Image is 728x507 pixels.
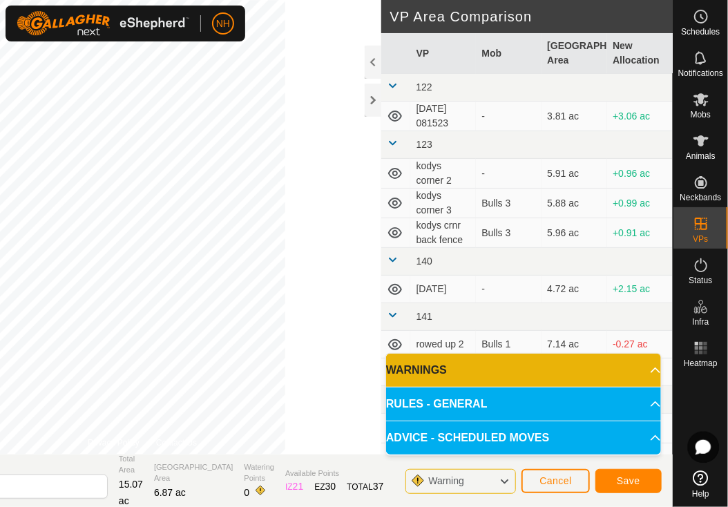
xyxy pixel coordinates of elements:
[481,337,536,352] div: Bulls 1
[542,102,607,131] td: 3.81 ac
[386,388,661,421] p-accordion-header: RULES - GENERAL
[542,33,607,74] th: [GEOGRAPHIC_DATA] Area
[481,282,536,296] div: -
[692,490,709,498] span: Help
[681,28,720,36] span: Schedules
[595,469,662,493] button: Save
[617,475,640,486] span: Save
[410,331,476,358] td: rowed up 2
[481,166,536,181] div: -
[119,453,143,476] span: Total Area
[428,475,464,486] span: Warning
[416,256,432,267] span: 140
[607,276,673,303] td: +2.15 ac
[416,139,432,150] span: 123
[692,318,709,326] span: Infra
[476,33,542,74] th: Mob
[156,437,197,449] a: Contact Us
[285,479,303,494] div: IZ
[373,481,384,492] span: 37
[684,359,718,367] span: Heatmap
[410,102,476,131] td: [DATE] 081523
[680,193,721,202] span: Neckbands
[390,8,673,25] h2: VP Area Comparison
[386,354,661,387] p-accordion-header: WARNINGS
[285,468,383,479] span: Available Points
[521,469,590,493] button: Cancel
[607,159,673,189] td: +0.96 ac
[607,102,673,131] td: +3.06 ac
[481,226,536,240] div: Bulls 3
[481,109,536,124] div: -
[410,159,476,189] td: kodys corner 2
[386,396,488,412] span: RULES - GENERAL
[17,11,189,36] img: Gallagher Logo
[325,481,336,492] span: 30
[154,487,186,498] span: 6.87 ac
[293,481,304,492] span: 21
[386,421,661,455] p-accordion-header: ADVICE - SCHEDULED MOVES
[481,196,536,211] div: Bulls 3
[689,276,712,285] span: Status
[542,331,607,358] td: 7.14 ac
[542,159,607,189] td: 5.91 ac
[347,479,383,494] div: TOTAL
[673,465,728,504] a: Help
[542,276,607,303] td: 4.72 ac
[245,461,275,484] span: Watering Points
[539,475,572,486] span: Cancel
[542,218,607,248] td: 5.96 ac
[386,430,549,446] span: ADVICE - SCHEDULED MOVES
[542,189,607,218] td: 5.88 ac
[607,218,673,248] td: +0.91 ac
[607,331,673,358] td: -0.27 ac
[410,189,476,218] td: kodys corner 3
[314,479,336,494] div: EZ
[386,362,447,379] span: WARNINGS
[410,33,476,74] th: VP
[693,235,708,243] span: VPs
[416,82,432,93] span: 122
[154,461,233,484] span: [GEOGRAPHIC_DATA] Area
[410,276,476,303] td: [DATE]
[410,218,476,248] td: kodys crnr back fence
[678,69,723,77] span: Notifications
[88,437,140,449] a: Privacy Policy
[245,487,250,498] span: 0
[416,311,432,322] span: 141
[216,17,230,31] span: NH
[686,152,716,160] span: Animals
[119,479,143,506] span: 15.07 ac
[607,33,673,74] th: New Allocation
[691,111,711,119] span: Mobs
[607,189,673,218] td: +0.99 ac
